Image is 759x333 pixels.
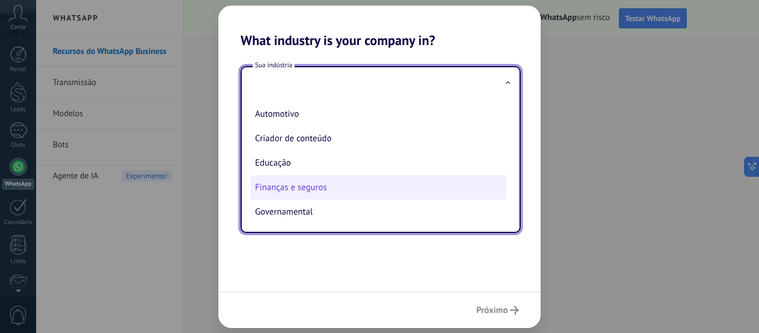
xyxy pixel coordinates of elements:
[251,126,506,151] li: Criador de conteúdo
[218,6,541,48] h2: What industry is your company in?
[253,61,294,70] span: Sua indústria
[251,175,506,200] li: Finanças e seguros
[251,200,506,224] li: Governamental
[251,151,506,175] li: Educação
[251,224,506,248] li: Manufatura/Indústria
[251,102,506,126] li: Automotivo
